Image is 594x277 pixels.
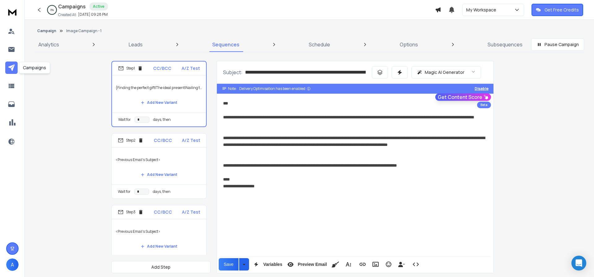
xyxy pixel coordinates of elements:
[209,37,243,52] a: Sequences
[111,133,207,199] li: Step2CC/BCCA/Z Test<Previous Email's Subject>Add New VariantWait fordays, then
[531,38,584,51] button: Pause Campaign
[212,41,239,48] p: Sequences
[219,258,239,271] button: Save
[136,168,182,181] button: Add New Variant
[136,240,182,253] button: Add New Variant
[6,6,19,18] img: logo
[262,262,284,267] span: Variables
[154,209,172,215] p: CC/BCC
[370,258,381,271] button: Insert Image (⌘P)
[532,4,583,16] button: Get Free Credits
[19,62,50,74] div: Campaigns
[118,209,144,215] div: Step 3
[400,41,418,48] p: Options
[38,41,59,48] p: Analytics
[89,2,108,11] div: Active
[309,41,330,48] p: Schedule
[396,37,422,52] a: Options
[228,86,237,91] span: Note:
[37,28,56,33] button: Campaign
[125,37,146,52] a: Leads
[118,66,143,71] div: Step 1
[118,189,131,194] p: Wait for
[223,69,243,76] p: Subject:
[475,86,489,91] button: Disable
[58,3,86,10] h1: Campaigns
[115,151,203,168] p: <Previous Email's Subject>
[111,205,207,257] li: Step3CC/BCCA/Z Test<Previous Email's Subject>Add New Variant
[182,65,200,71] p: A/Z Test
[129,41,143,48] p: Leads
[154,137,172,143] p: CC/BCC
[250,258,284,271] button: Variables
[239,86,311,91] div: Delivery Optimisation has been enabled
[6,258,19,271] button: A
[50,8,54,12] p: 0 %
[466,7,499,13] p: My Workspace
[488,41,523,48] p: Subsequences
[118,117,131,122] p: Wait for
[305,37,334,52] a: Schedule
[116,79,202,96] p: {Finding the perfect gift|The ideal present|Nailing the right gift|Scoring the best gift|Discover...
[111,261,210,273] button: Add Step
[78,12,108,17] p: [DATE] 09:28 PM
[411,66,481,79] button: Magic AI Generator
[544,7,579,13] p: Get Free Credits
[342,258,354,271] button: More Text
[357,258,368,271] button: Insert Link (⌘K)
[571,256,586,271] div: Open Intercom Messenger
[425,69,464,75] p: Magic AI Generator
[111,61,207,127] li: Step1CC/BCCA/Z Test{Finding the perfect gift|The ideal present|Nailing the right gift|Scoring the...
[410,258,422,271] button: Code View
[329,258,341,271] button: Clean HTML
[153,65,171,71] p: CC/BCC
[153,117,171,122] p: days, then
[153,189,170,194] p: days, then
[136,96,182,109] button: Add New Variant
[396,258,407,271] button: Insert Unsubscribe Link
[66,28,101,33] p: Image Campaign - 1
[118,138,144,143] div: Step 2
[115,223,203,240] p: <Previous Email's Subject>
[182,137,200,143] p: A/Z Test
[35,37,63,52] a: Analytics
[383,258,394,271] button: Emoticons
[484,37,526,52] a: Subsequences
[182,209,200,215] p: A/Z Test
[435,93,491,101] button: Get Content Score
[58,12,77,17] p: Created At:
[477,102,491,108] div: Beta
[296,262,328,267] span: Preview Email
[285,258,328,271] button: Preview Email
